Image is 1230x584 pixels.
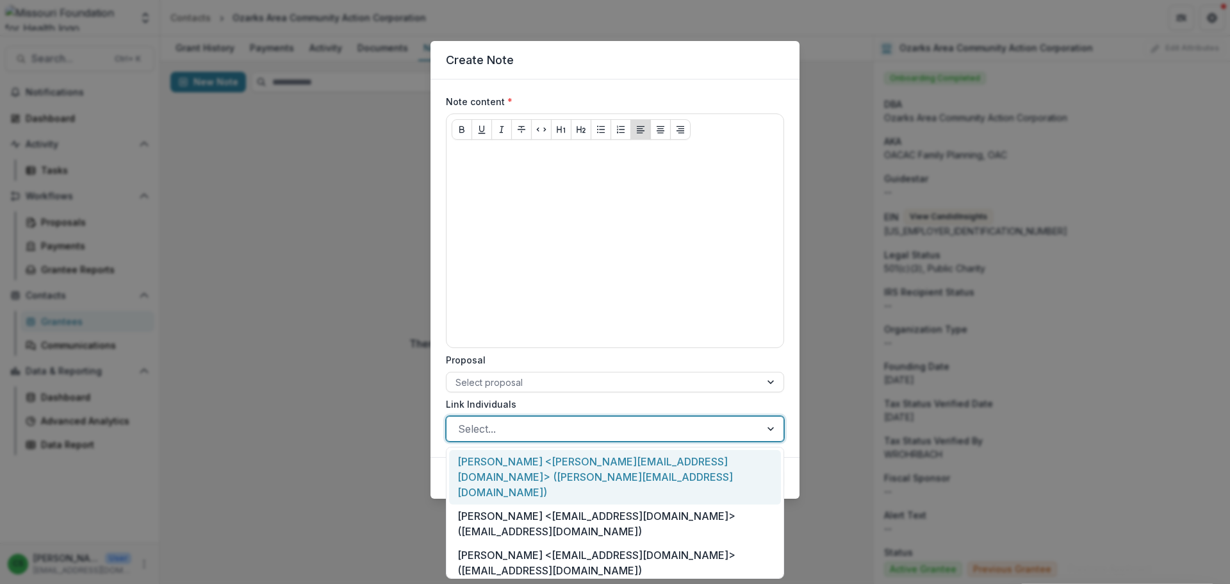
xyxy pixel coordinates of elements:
header: Create Note [430,41,799,79]
div: [PERSON_NAME] <[PERSON_NAME][EMAIL_ADDRESS][DOMAIN_NAME]> ([PERSON_NAME][EMAIL_ADDRESS][DOMAIN_NA... [449,450,781,505]
div: [PERSON_NAME] <[EMAIL_ADDRESS][DOMAIN_NAME]> ([EMAIL_ADDRESS][DOMAIN_NAME]) [449,505,781,544]
button: Bullet List [591,119,611,140]
button: Align Center [650,119,671,140]
button: Bold [452,119,472,140]
div: [PERSON_NAME] <[EMAIL_ADDRESS][DOMAIN_NAME]> ([EMAIL_ADDRESS][DOMAIN_NAME]) [449,544,781,583]
button: Heading 1 [551,119,571,140]
button: Ordered List [611,119,631,140]
label: Note content [446,95,776,108]
label: Link Individuals [446,397,776,411]
button: Align Right [670,119,691,140]
button: Align Left [630,119,651,140]
button: Underline [471,119,492,140]
label: Proposal [446,353,776,367]
button: Code [531,119,552,140]
button: Heading 2 [571,119,591,140]
button: Italicize [491,119,512,140]
button: Strike [511,119,532,140]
